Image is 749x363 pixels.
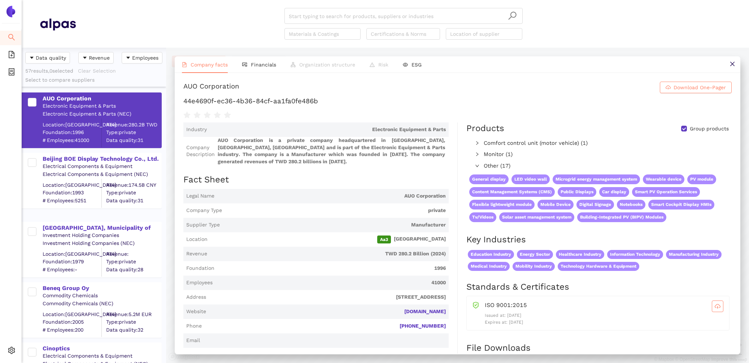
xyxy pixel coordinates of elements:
button: cloud-download [712,301,723,312]
span: Smart PV Operation Services [632,187,700,197]
div: [GEOGRAPHIC_DATA], Municipality of [43,224,161,232]
span: Revenue [186,250,207,258]
span: Data quality: 32 [106,326,161,333]
span: Content Management Systems (CMS) [469,187,555,197]
span: Digital Signage [576,200,614,209]
span: star [193,112,201,119]
span: Foundation: 1993 [43,189,101,196]
span: right [475,141,479,145]
span: TWD 280.2 Billion (2024) [210,250,446,258]
span: apartment [291,62,296,67]
img: Logo [5,6,17,17]
span: star [183,112,191,119]
span: Foundation [186,265,214,272]
span: search [8,31,15,46]
div: Comfort control unit (motor vehicle) (1) [466,138,731,149]
div: Investment Holding Companies (NEC) [43,240,161,247]
span: Car display [599,187,629,197]
span: Data quality: 31 [106,137,161,144]
div: Cinoptics [43,345,161,353]
span: container [8,66,15,80]
span: Monitor (1) [484,150,728,159]
h2: Key Industries [466,234,732,246]
span: # Employees: - [43,266,101,273]
div: Location: [GEOGRAPHIC_DATA] [43,181,101,189]
div: ISO 9001:2015 [485,301,723,312]
span: Download One-Pager [674,83,726,91]
div: Electrical Components & Equipment [43,353,161,360]
div: AUO Corporation [43,95,161,103]
span: Revenue [89,54,110,62]
span: AUO Corporation [217,193,446,200]
span: star [214,112,221,119]
div: AUO Corporation [183,82,239,93]
span: Microgrid energy management system [553,174,640,184]
div: Revenue: [106,250,161,258]
button: caret-downEmployees [122,52,162,64]
span: file-text [182,62,187,67]
div: Location: [GEOGRAPHIC_DATA] [43,121,101,128]
div: Investment Holding Companies [43,232,161,239]
span: Other (17) [484,162,728,170]
span: caret-down [29,55,34,61]
button: close [724,56,740,73]
div: Beijing BOE Display Technology Co., Ltd. [43,155,161,163]
span: right [475,152,479,156]
span: LED video wall [511,174,550,184]
div: Electronic Equipment & Parts [43,103,161,110]
button: Clear Selection [78,65,121,77]
span: Technology Hardware & Equipment [558,262,639,271]
span: close [730,61,735,67]
span: Healthcare Industry [556,250,604,259]
span: Comfort control unit (motor vehicle) (1) [484,139,728,148]
span: Data quality: 28 [106,266,161,273]
span: # Employees: 5251 [43,197,101,204]
p: Expires at: [DATE] [485,319,723,326]
h2: File Downloads [466,342,732,354]
span: Tv/Videos [469,212,496,222]
span: ESG [411,62,422,68]
h2: Standards & Certificates [466,281,732,293]
span: Energy Sector [517,250,553,259]
span: Type: private [106,129,161,136]
span: Education Industry [468,250,514,259]
span: General display [469,174,509,184]
div: Revenue: 5.2M EUR [106,311,161,318]
div: Products [466,122,504,135]
span: PV module [687,174,716,184]
span: Notebooks [617,200,645,209]
div: Electrical Components & Equipment (NEC) [43,171,161,178]
span: Wearable device [643,174,684,184]
span: Data quality: 31 [106,197,161,204]
span: Email [186,337,200,344]
span: fund-view [242,62,247,67]
span: Mobile Device [537,200,574,209]
h1: 44e4690f-ec36-4b36-84cf-aa1fa0fe486b [183,96,732,106]
span: # Employees: 200 [43,326,101,333]
span: Information Technology [607,250,663,259]
span: right [475,164,479,168]
span: Type: private [106,258,161,265]
span: Foundation: 1979 [43,258,101,265]
span: Location [186,236,208,243]
span: 57 results, 0 selected [25,68,73,74]
span: Flexible lightweight module [469,200,535,209]
span: cloud-download [712,303,723,309]
span: Organization structure [299,62,355,68]
span: Smart Cockpit Display HMIs [648,200,714,209]
span: Employees [186,279,213,286]
img: Homepage [40,15,76,33]
p: Issued at: [DATE] [485,312,723,319]
div: Beneq Group Oy [43,284,161,292]
span: Type: private [106,189,161,196]
span: 1996 [217,265,446,272]
span: Industry [186,126,207,133]
span: star [224,112,231,119]
span: caret-down [82,55,87,61]
span: search [508,11,517,20]
span: Medical Industry [468,262,510,271]
span: Employees [132,54,158,62]
span: eye [403,62,408,67]
div: Monitor (1) [466,149,731,160]
span: Solar asset management system [499,212,574,222]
